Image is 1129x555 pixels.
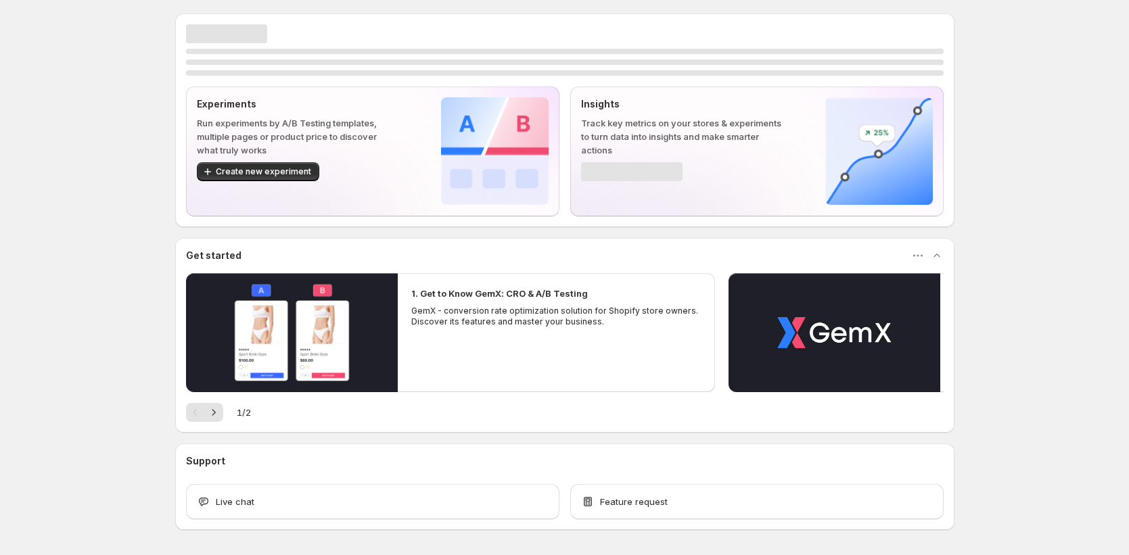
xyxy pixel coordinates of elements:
[581,116,782,157] p: Track key metrics on your stores & experiments to turn data into insights and make smarter actions
[600,495,668,508] span: Feature request
[581,97,782,111] p: Insights
[186,273,398,392] button: Play video
[825,97,933,205] img: Insights
[186,454,225,468] h3: Support
[186,403,223,422] nav: Pagination
[411,306,702,327] p: GemX - conversion rate optimization solution for Shopify store owners. Discover its features and ...
[204,403,223,422] button: Next
[197,162,319,181] button: Create new experiment
[729,273,940,392] button: Play video
[216,495,254,508] span: Live chat
[237,406,251,419] span: 1 / 2
[216,166,311,177] span: Create new experiment
[197,97,398,111] p: Experiments
[197,116,398,157] p: Run experiments by A/B Testing templates, multiple pages or product price to discover what truly ...
[186,249,241,262] h3: Get started
[411,287,588,300] h2: 1. Get to Know GemX: CRO & A/B Testing
[441,97,549,205] img: Experiments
